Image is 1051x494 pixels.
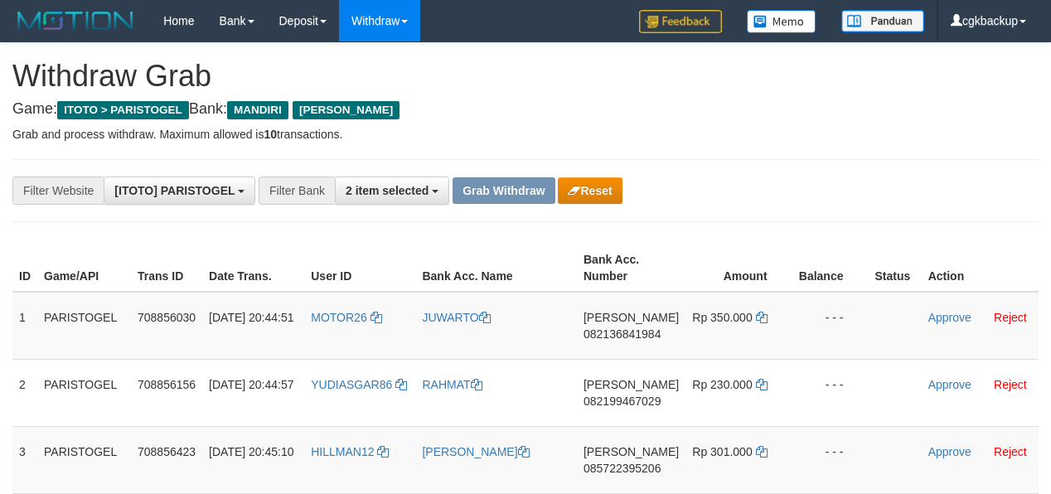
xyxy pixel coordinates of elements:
[584,327,661,341] span: Copy 082136841984 to clipboard
[869,245,922,292] th: Status
[264,128,277,141] strong: 10
[37,359,131,426] td: PARISTOGEL
[12,292,37,360] td: 1
[639,10,722,33] img: Feedback.jpg
[304,245,415,292] th: User ID
[131,245,202,292] th: Trans ID
[259,177,335,205] div: Filter Bank
[928,311,971,324] a: Approve
[37,292,131,360] td: PARISTOGEL
[202,245,304,292] th: Date Trans.
[12,8,138,33] img: MOTION_logo.png
[415,245,577,292] th: Bank Acc. Name
[756,378,768,391] a: Copy 230000 to clipboard
[138,311,196,324] span: 708856030
[792,359,869,426] td: - - -
[311,378,392,391] span: YUDIASGAR86
[994,378,1027,391] a: Reject
[584,445,679,458] span: [PERSON_NAME]
[138,378,196,391] span: 708856156
[584,395,661,408] span: Copy 082199467029 to clipboard
[37,426,131,493] td: PARISTOGEL
[12,177,104,205] div: Filter Website
[311,378,407,391] a: YUDIASGAR86
[57,101,189,119] span: ITOTO > PARISTOGEL
[692,311,752,324] span: Rp 350.000
[138,445,196,458] span: 708856423
[12,126,1039,143] p: Grab and process withdraw. Maximum allowed is transactions.
[293,101,400,119] span: [PERSON_NAME]
[12,359,37,426] td: 2
[928,445,971,458] a: Approve
[12,245,37,292] th: ID
[209,378,293,391] span: [DATE] 20:44:57
[209,311,293,324] span: [DATE] 20:44:51
[922,245,1039,292] th: Action
[577,245,685,292] th: Bank Acc. Number
[453,177,555,204] button: Grab Withdraw
[209,445,293,458] span: [DATE] 20:45:10
[311,445,389,458] a: HILLMAN12
[928,378,971,391] a: Approve
[841,10,924,32] img: panduan.png
[692,378,752,391] span: Rp 230.000
[685,245,792,292] th: Amount
[756,445,768,458] a: Copy 301000 to clipboard
[422,378,482,391] a: RAHMAT
[12,426,37,493] td: 3
[994,311,1027,324] a: Reject
[335,177,449,205] button: 2 item selected
[558,177,622,204] button: Reset
[584,311,679,324] span: [PERSON_NAME]
[311,311,381,324] a: MOTOR26
[12,101,1039,118] h4: Game: Bank:
[792,292,869,360] td: - - -
[346,184,429,197] span: 2 item selected
[584,462,661,475] span: Copy 085722395206 to clipboard
[584,378,679,391] span: [PERSON_NAME]
[104,177,255,205] button: [ITOTO] PARISTOGEL
[792,426,869,493] td: - - -
[311,445,374,458] span: HILLMAN12
[747,10,816,33] img: Button%20Memo.svg
[311,311,366,324] span: MOTOR26
[756,311,768,324] a: Copy 350000 to clipboard
[692,445,752,458] span: Rp 301.000
[994,445,1027,458] a: Reject
[37,245,131,292] th: Game/API
[422,311,490,324] a: JUWARTO
[12,60,1039,93] h1: Withdraw Grab
[792,245,869,292] th: Balance
[114,184,235,197] span: [ITOTO] PARISTOGEL
[422,445,529,458] a: [PERSON_NAME]
[227,101,288,119] span: MANDIRI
